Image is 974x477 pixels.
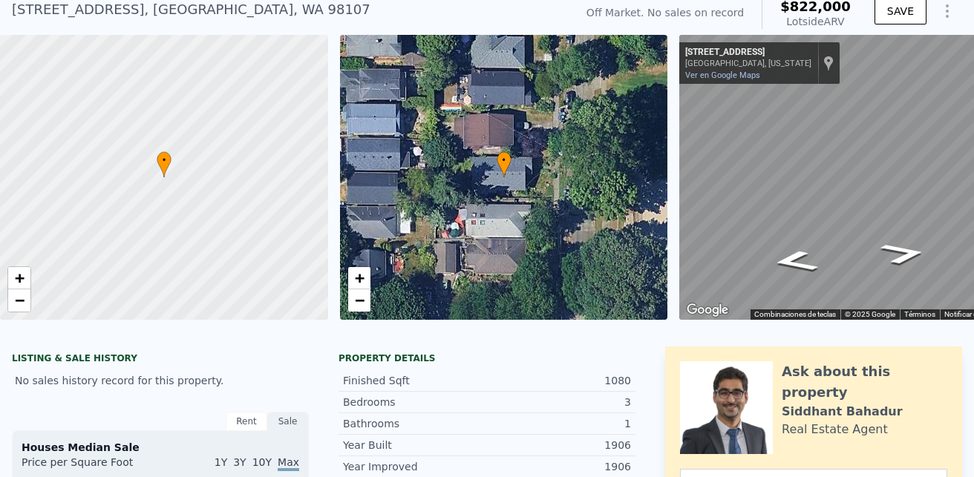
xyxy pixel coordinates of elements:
[12,367,309,394] div: No sales history record for this property.
[8,289,30,312] a: Zoom out
[487,395,631,409] div: 3
[267,412,309,431] div: Sale
[343,416,487,431] div: Bathrooms
[685,70,760,80] a: Ver en Google Maps
[157,154,171,167] span: •
[354,291,364,309] span: −
[823,55,834,71] a: Mostrar la ubicación en el mapa
[685,47,811,59] div: [STREET_ADDRESS]
[586,5,744,20] div: Off Market. No sales on record
[343,438,487,453] div: Year Built
[157,151,171,177] div: •
[348,289,370,312] a: Zoom out
[782,421,888,438] div: Real Estate Agent
[233,456,246,468] span: 3Y
[12,352,309,367] div: LISTING & SALE HISTORY
[487,416,631,431] div: 1
[782,403,903,421] div: Siddhant Bahadur
[278,456,299,471] span: Max
[683,300,732,320] img: Google
[753,245,838,277] path: Ir hacia el sur, 4th Ave NW
[487,459,631,474] div: 1906
[15,269,24,287] span: +
[226,412,267,431] div: Rent
[685,59,811,68] div: [GEOGRAPHIC_DATA], [US_STATE]
[15,291,24,309] span: −
[845,310,895,318] span: © 2025 Google
[343,459,487,474] div: Year Improved
[497,154,511,167] span: •
[215,456,227,468] span: 1Y
[683,300,732,320] a: Abre esta zona en Google Maps (se abre en una nueva ventana)
[904,310,935,318] a: Términos
[348,267,370,289] a: Zoom in
[354,269,364,287] span: +
[754,309,836,320] button: Combinaciones de teclas
[343,373,487,388] div: Finished Sqft
[339,352,635,364] div: Property details
[8,267,30,289] a: Zoom in
[780,14,851,29] div: Lotside ARV
[487,373,631,388] div: 1080
[252,456,272,468] span: 10Y
[861,237,947,269] path: Ir hacia el norte, 4th Ave NW
[487,438,631,453] div: 1906
[782,361,947,403] div: Ask about this property
[22,440,299,455] div: Houses Median Sale
[343,395,487,409] div: Bedrooms
[497,151,511,177] div: •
